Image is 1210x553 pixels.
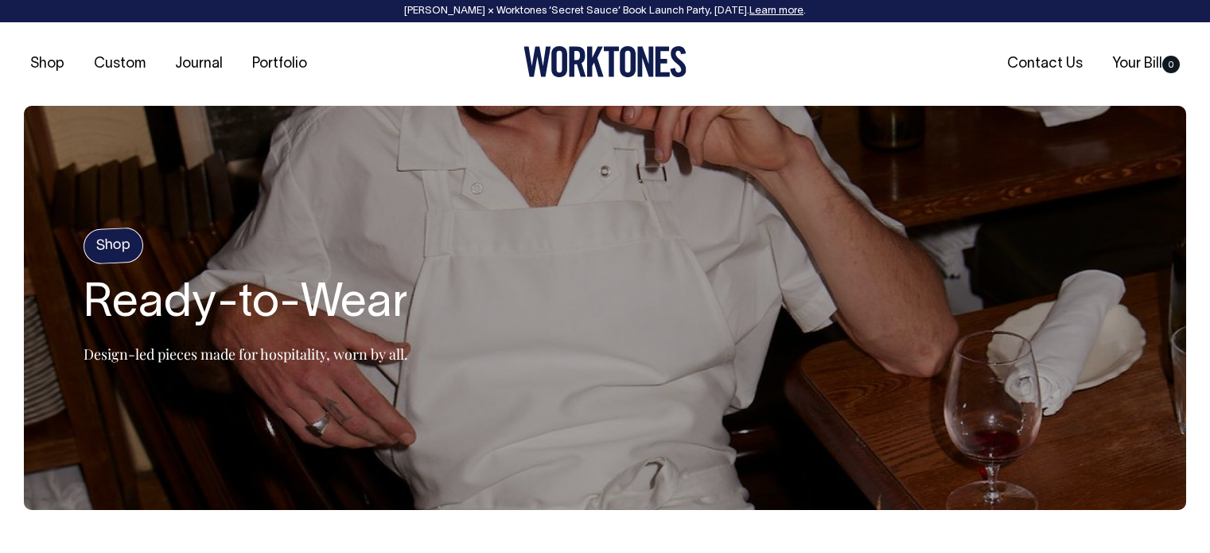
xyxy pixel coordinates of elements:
[84,279,408,330] h2: Ready-to-Wear
[84,345,408,364] p: Design-led pieces made for hospitality, worn by all.
[1106,51,1186,77] a: Your Bill0
[16,6,1194,17] div: [PERSON_NAME] × Worktones ‘Secret Sauce’ Book Launch Party, [DATE]. .
[169,51,229,77] a: Journal
[88,51,152,77] a: Custom
[1001,51,1089,77] a: Contact Us
[246,51,313,77] a: Portfolio
[749,6,803,16] a: Learn more
[83,228,144,265] h4: Shop
[1162,56,1180,73] span: 0
[24,51,71,77] a: Shop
